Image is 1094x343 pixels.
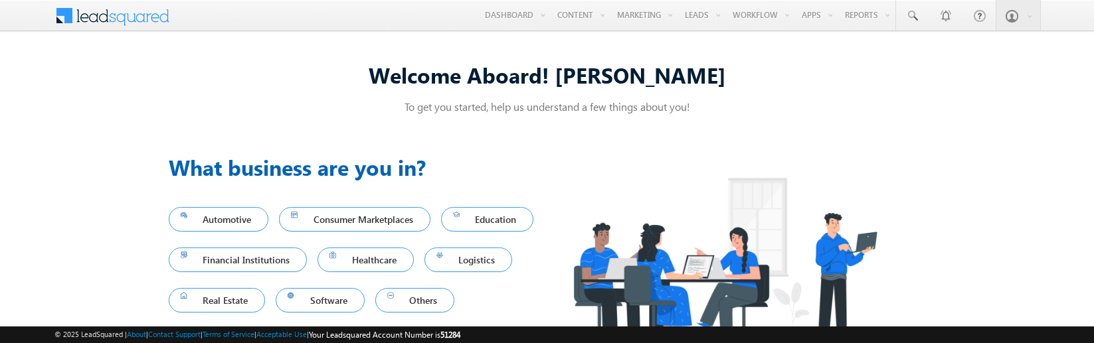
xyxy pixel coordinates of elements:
[181,291,254,309] span: Real Estate
[436,251,501,269] span: Logistics
[54,328,460,341] span: © 2025 LeadSquared | | | | |
[387,291,443,309] span: Others
[169,60,926,89] div: Welcome Aboard! [PERSON_NAME]
[203,330,254,338] a: Terms of Service
[453,210,522,228] span: Education
[440,330,460,340] span: 51284
[256,330,307,338] a: Acceptable Use
[309,330,460,340] span: Your Leadsquared Account Number is
[181,251,296,269] span: Financial Institutions
[169,100,926,113] p: To get you started, help us understand a few things about you!
[169,151,547,183] h3: What business are you in?
[291,210,418,228] span: Consumer Marketplaces
[127,330,146,338] a: About
[288,291,353,309] span: Software
[148,330,201,338] a: Contact Support
[329,251,402,269] span: Healthcare
[181,210,257,228] span: Automotive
